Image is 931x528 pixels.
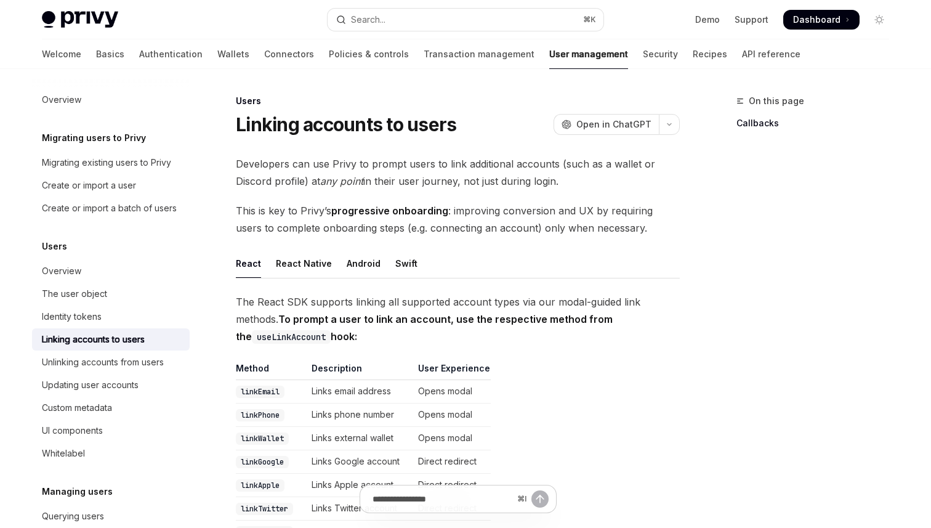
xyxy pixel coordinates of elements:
strong: progressive onboarding [331,205,448,217]
a: Migrating existing users to Privy [32,152,190,174]
a: Overview [32,89,190,111]
td: Direct redirect [413,474,491,497]
div: Search... [351,12,385,27]
div: Identity tokens [42,309,102,324]
span: The React SDK supports linking all supported account types via our modal-guided link methods. [236,293,680,345]
div: Updating user accounts [42,378,139,392]
span: On this page [749,94,804,108]
a: Support [735,14,768,26]
div: Overview [42,92,81,107]
a: Welcome [42,39,81,69]
div: Whitelabel [42,446,85,461]
a: Recipes [693,39,727,69]
span: This is key to Privy’s : improving conversion and UX by requiring users to complete onboarding st... [236,202,680,237]
a: Policies & controls [329,39,409,69]
div: Custom metadata [42,400,112,415]
h5: Users [42,239,67,254]
code: linkEmail [236,386,284,398]
input: Ask a question... [373,485,512,513]
td: Links email address [307,380,413,404]
code: linkGoogle [236,456,289,468]
button: Send message [531,490,549,508]
div: Create or import a user [42,178,136,193]
div: Overview [42,264,81,278]
img: light logo [42,11,118,28]
span: ⌘ K [583,15,596,25]
h5: Migrating users to Privy [42,131,146,145]
button: Open search [328,9,603,31]
div: UI components [42,423,103,438]
td: Links phone number [307,404,413,427]
a: API reference [742,39,800,69]
td: Direct redirect [413,450,491,474]
th: Description [307,362,413,380]
span: Developers can use Privy to prompt users to link additional accounts (such as a wallet or Discord... [236,155,680,190]
button: Open in ChatGPT [554,114,659,135]
a: Overview [32,260,190,282]
div: React [236,249,261,278]
td: Links Google account [307,450,413,474]
div: Linking accounts to users [42,332,145,347]
div: Create or import a batch of users [42,201,177,216]
div: Swift [395,249,417,278]
button: Toggle dark mode [869,10,889,30]
code: linkPhone [236,409,284,421]
a: The user object [32,283,190,305]
em: any point [320,175,363,187]
a: Security [643,39,678,69]
span: Open in ChatGPT [576,118,651,131]
a: Create or import a user [32,174,190,197]
a: Custom metadata [32,397,190,419]
code: linkWallet [236,433,289,445]
a: Basics [96,39,124,69]
code: linkApple [236,479,284,492]
a: UI components [32,420,190,442]
strong: To prompt a user to link an account, use the respective method from the hook: [236,313,613,343]
a: Updating user accounts [32,374,190,396]
a: Linking accounts to users [32,328,190,351]
h1: Linking accounts to users [236,113,456,136]
a: Whitelabel [32,442,190,465]
a: User management [549,39,628,69]
a: Create or import a batch of users [32,197,190,219]
a: Dashboard [783,10,860,30]
div: Users [236,95,680,107]
a: Callbacks [736,113,899,133]
td: Links external wallet [307,427,413,450]
div: React Native [276,249,332,278]
h5: Managing users [42,484,113,499]
td: Opens modal [413,404,491,427]
a: Demo [695,14,720,26]
div: Android [347,249,381,278]
th: User Experience [413,362,491,380]
a: Connectors [264,39,314,69]
a: Unlinking accounts from users [32,351,190,373]
div: Querying users [42,509,104,524]
td: Opens modal [413,380,491,404]
td: Opens modal [413,427,491,450]
div: Migrating existing users to Privy [42,155,171,170]
code: useLinkAccount [252,330,331,344]
a: Identity tokens [32,306,190,328]
a: Transaction management [424,39,534,69]
th: Method [236,362,307,380]
a: Querying users [32,505,190,527]
td: Links Apple account [307,474,413,497]
div: The user object [42,286,107,301]
span: Dashboard [793,14,840,26]
a: Authentication [139,39,203,69]
a: Wallets [217,39,249,69]
div: Unlinking accounts from users [42,355,164,370]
